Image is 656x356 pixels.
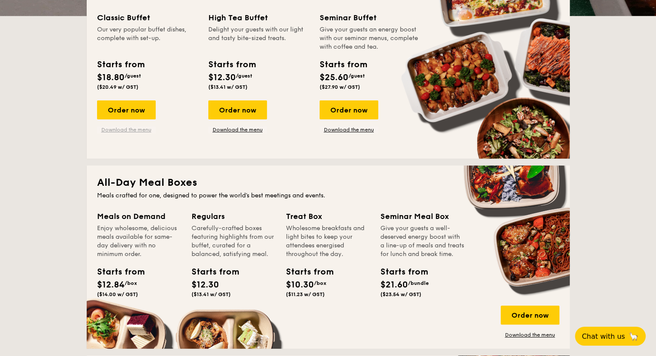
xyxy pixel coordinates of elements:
div: Treat Box [286,210,370,222]
span: ($23.54 w/ GST) [380,291,421,297]
span: /bundle [408,280,429,286]
div: Order now [208,100,267,119]
div: Delight your guests with our light and tasty bite-sized treats. [208,25,309,51]
span: ($13.41 w/ GST) [191,291,231,297]
div: Starts from [97,58,144,71]
span: /box [125,280,137,286]
a: Download the menu [97,126,156,133]
span: $12.84 [97,280,125,290]
span: /box [314,280,326,286]
div: Meals crafted for one, designed to power the world's best meetings and events. [97,191,559,200]
div: Carefully-crafted boxes featuring highlights from our buffet, curated for a balanced, satisfying ... [191,224,276,259]
span: ($11.23 w/ GST) [286,291,325,297]
div: Seminar Buffet [320,12,421,24]
span: /guest [236,73,252,79]
div: Starts from [286,265,325,278]
span: ($27.90 w/ GST) [320,84,360,90]
a: Download the menu [208,126,267,133]
span: $25.60 [320,72,348,83]
span: $10.30 [286,280,314,290]
div: Starts from [191,265,230,278]
span: Chat with us [582,332,625,340]
div: Give your guests a well-deserved energy boost with a line-up of meals and treats for lunch and br... [380,224,465,259]
span: $18.80 [97,72,125,83]
div: Order now [97,100,156,119]
div: Regulars [191,210,276,222]
span: $12.30 [208,72,236,83]
span: /guest [125,73,141,79]
a: Download the menu [320,126,378,133]
div: Seminar Meal Box [380,210,465,222]
div: Give your guests an energy boost with our seminar menus, complete with coffee and tea. [320,25,421,51]
span: ($20.49 w/ GST) [97,84,138,90]
span: $12.30 [191,280,219,290]
span: $21.60 [380,280,408,290]
div: Meals on Demand [97,210,181,222]
div: Wholesome breakfasts and light bites to keep your attendees energised throughout the day. [286,224,370,259]
span: ($14.00 w/ GST) [97,291,138,297]
div: Classic Buffet [97,12,198,24]
div: Starts from [380,265,419,278]
a: Download the menu [501,331,559,338]
div: Starts from [320,58,367,71]
div: Order now [320,100,378,119]
div: High Tea Buffet [208,12,309,24]
span: /guest [348,73,365,79]
span: 🦙 [628,331,639,341]
div: Starts from [97,265,136,278]
span: ($13.41 w/ GST) [208,84,248,90]
div: Order now [501,306,559,325]
div: Our very popular buffet dishes, complete with set-up. [97,25,198,51]
div: Enjoy wholesome, delicious meals available for same-day delivery with no minimum order. [97,224,181,259]
div: Starts from [208,58,255,71]
button: Chat with us🦙 [575,327,646,346]
h2: All-Day Meal Boxes [97,176,559,190]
